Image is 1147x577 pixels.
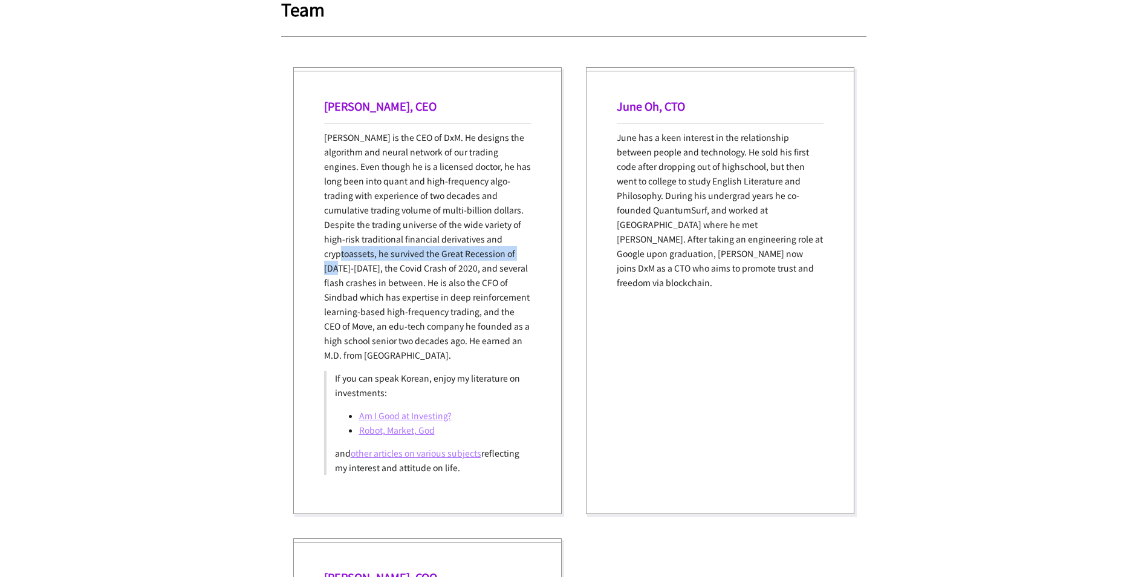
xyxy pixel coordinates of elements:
[324,98,531,114] h1: [PERSON_NAME], CEO
[617,130,824,290] p: June has a keen interest in the relationship between people and technology. He sold his first cod...
[359,424,435,436] a: Robot, Market, God
[335,446,522,475] p: and reflecting my interest and attitude on life.
[324,130,531,362] p: [PERSON_NAME] is the CEO of DxM. He designs the algorithm and neural network of our trading engin...
[351,447,481,459] a: other articles on various subjects
[359,409,452,422] a: Am I Good at Investing?
[335,371,522,400] p: If you can speak Korean, enjoy my literature on investments:
[617,98,824,114] h1: June Oh, CTO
